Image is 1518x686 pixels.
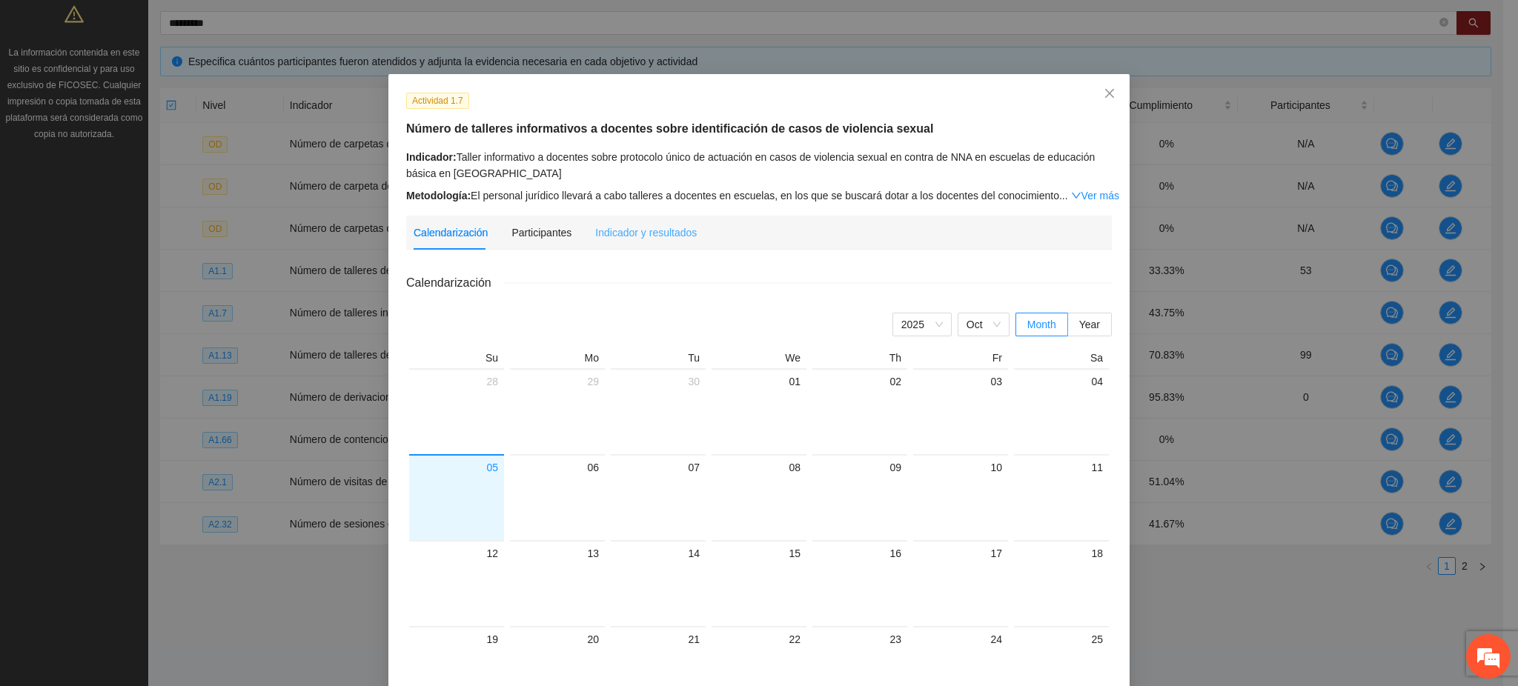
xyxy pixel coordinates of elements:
[709,540,809,626] td: 2025-10-15
[919,459,1002,476] div: 10
[1011,540,1112,626] td: 2025-10-18
[516,545,599,562] div: 13
[809,540,910,626] td: 2025-10-16
[516,459,599,476] div: 06
[910,368,1011,454] td: 2025-10-03
[406,120,1112,138] h5: Número de talleres informativos a docentes sobre identificación de casos de violencia sexual
[415,459,498,476] div: 05
[809,351,910,368] th: Th
[709,454,809,540] td: 2025-10-08
[919,373,1002,390] div: 03
[507,368,608,454] td: 2025-09-29
[406,187,1112,204] div: El personal jurídico llevará a cabo talleres a docentes en escuelas, en los que se buscará dotar ...
[1071,190,1081,201] span: down
[595,224,697,241] div: Indicador y resultados
[415,373,498,390] div: 28
[1104,87,1116,99] span: close
[617,373,700,390] div: 30
[1020,630,1103,648] div: 25
[818,373,901,390] div: 02
[901,313,943,336] span: 2025
[717,459,801,476] div: 08
[709,368,809,454] td: 2025-10-01
[608,540,709,626] td: 2025-10-14
[516,630,599,648] div: 20
[406,540,507,626] td: 2025-10-12
[415,630,498,648] div: 19
[1020,373,1103,390] div: 04
[717,630,801,648] div: 22
[608,368,709,454] td: 2025-09-30
[1020,545,1103,562] div: 18
[910,540,1011,626] td: 2025-10-17
[507,454,608,540] td: 2025-10-06
[1011,351,1112,368] th: Sa
[1011,454,1112,540] td: 2025-10-11
[608,454,709,540] td: 2025-10-07
[406,351,507,368] th: Su
[414,224,488,241] div: Calendarización
[1020,459,1103,476] div: 11
[1059,190,1068,202] span: ...
[28,198,262,347] span: Estamos sin conexión. Déjenos un mensaje.
[507,540,608,626] td: 2025-10-13
[818,545,901,562] div: 16
[919,545,1002,562] div: 17
[717,373,801,390] div: 01
[77,76,249,95] div: Dejar un mensaje
[406,454,507,540] td: 2025-10-05
[1071,190,1119,202] a: Expand
[1027,319,1056,330] span: Month
[617,545,700,562] div: 14
[7,404,282,456] textarea: Escriba su mensaje aquí y haga clic en “Enviar”
[910,454,1011,540] td: 2025-10-10
[617,630,700,648] div: 21
[1079,319,1100,330] span: Year
[809,454,910,540] td: 2025-10-09
[818,630,901,648] div: 23
[717,545,801,562] div: 15
[507,351,608,368] th: Mo
[511,224,571,241] div: Participantes
[406,149,1112,182] div: Taller informativo a docentes sobre protocolo único de actuación en casos de violencia sexual en ...
[1090,74,1130,114] button: Close
[910,351,1011,368] th: Fr
[406,368,507,454] td: 2025-09-28
[919,630,1002,648] div: 24
[406,190,471,202] strong: Metodología:
[617,459,700,476] div: 07
[608,351,709,368] th: Tu
[243,7,279,43] div: Minimizar ventana de chat en vivo
[1011,368,1112,454] td: 2025-10-04
[709,351,809,368] th: We
[406,151,457,163] strong: Indicador:
[406,93,469,109] span: Actividad 1.7
[516,373,599,390] div: 29
[967,313,1001,336] span: Oct
[406,273,503,292] span: Calendarización
[415,545,498,562] div: 12
[809,368,910,454] td: 2025-10-02
[221,456,269,476] em: Enviar
[818,459,901,476] div: 09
